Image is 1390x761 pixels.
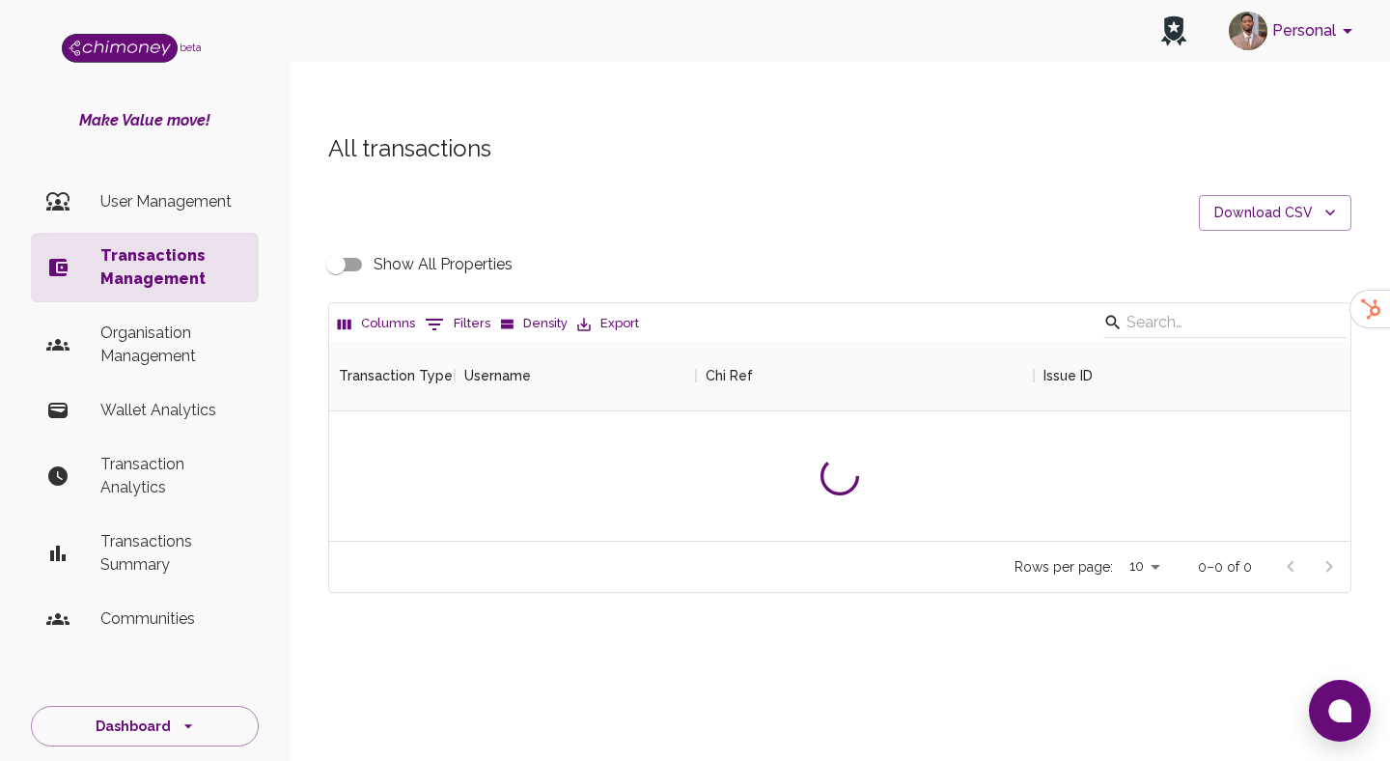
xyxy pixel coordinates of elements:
[329,341,455,410] div: Transaction Type
[1015,557,1113,577] p: Rows per page:
[464,341,531,410] div: Username
[339,341,453,410] div: Transaction Type
[374,253,513,276] span: Show All Properties
[696,341,1034,410] div: Chi Ref
[455,341,696,410] div: Username
[1199,195,1351,231] button: Download CSV
[1126,307,1318,338] input: Search…
[1309,680,1371,742] button: Open chat window
[328,133,1351,164] h5: All transactions
[100,322,243,368] p: Organisation Management
[100,530,243,577] p: Transactions Summary
[100,190,243,213] p: User Management
[572,309,644,339] button: Export
[100,453,243,499] p: Transaction Analytics
[1221,6,1367,56] button: account of current user
[62,34,178,63] img: Logo
[1103,307,1347,342] div: Search
[706,341,753,410] div: Chi Ref
[100,244,243,291] p: Transactions Management
[1121,552,1167,580] div: 10
[180,42,202,53] span: beta
[1229,12,1267,50] img: avatar
[420,309,495,340] button: Show filters
[100,607,243,631] p: Communities
[1198,557,1252,577] p: 0–0 of 0
[100,399,243,422] p: Wallet Analytics
[495,309,572,339] button: Density
[31,706,259,747] button: Dashboard
[333,309,420,339] button: Select columns
[1043,341,1093,410] div: Issue ID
